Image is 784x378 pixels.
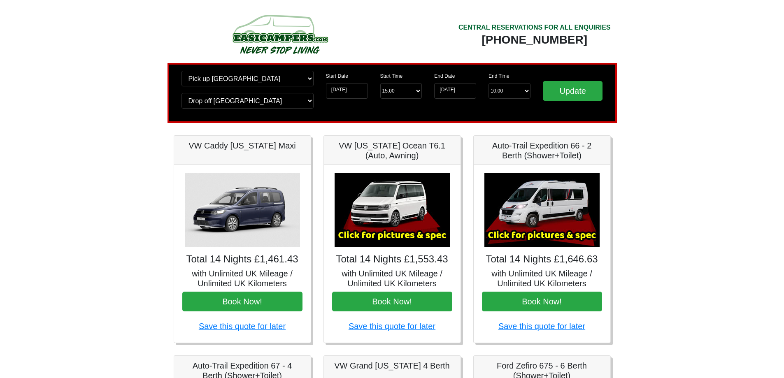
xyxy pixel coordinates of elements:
[498,322,585,331] a: Save this quote for later
[332,361,452,371] h5: VW Grand [US_STATE] 4 Berth
[202,12,358,57] img: campers-checkout-logo.png
[482,269,602,288] h5: with Unlimited UK Mileage / Unlimited UK Kilometers
[489,72,509,80] label: End Time
[434,72,455,80] label: End Date
[482,253,602,265] h4: Total 14 Nights £1,646.63
[182,269,302,288] h5: with Unlimited UK Mileage / Unlimited UK Kilometers
[326,83,368,99] input: Start Date
[332,292,452,311] button: Book Now!
[484,173,600,247] img: Auto-Trail Expedition 66 - 2 Berth (Shower+Toilet)
[182,253,302,265] h4: Total 14 Nights £1,461.43
[332,141,452,160] h5: VW [US_STATE] Ocean T6.1 (Auto, Awning)
[335,173,450,247] img: VW California Ocean T6.1 (Auto, Awning)
[380,72,403,80] label: Start Time
[326,72,348,80] label: Start Date
[458,32,611,47] div: [PHONE_NUMBER]
[185,173,300,247] img: VW Caddy California Maxi
[182,141,302,151] h5: VW Caddy [US_STATE] Maxi
[332,269,452,288] h5: with Unlimited UK Mileage / Unlimited UK Kilometers
[349,322,435,331] a: Save this quote for later
[434,83,476,99] input: Return Date
[332,253,452,265] h4: Total 14 Nights £1,553.43
[482,292,602,311] button: Book Now!
[199,322,286,331] a: Save this quote for later
[543,81,603,101] input: Update
[458,23,611,32] div: CENTRAL RESERVATIONS FOR ALL ENQUIRIES
[182,292,302,311] button: Book Now!
[482,141,602,160] h5: Auto-Trail Expedition 66 - 2 Berth (Shower+Toilet)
